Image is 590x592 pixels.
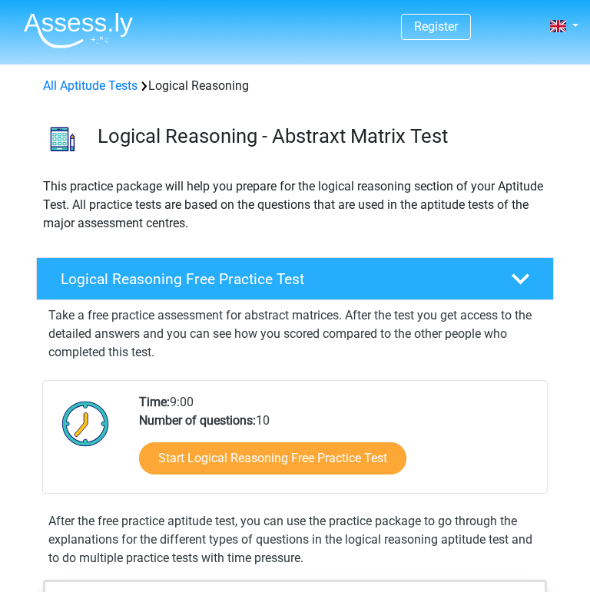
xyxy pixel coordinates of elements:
h3: Logical Reasoning - Abstraxt Matrix Test [98,124,542,148]
a: Logical Reasoning Free Practice Test [30,257,560,300]
img: Clock [55,393,116,453]
b: Time: [139,395,170,409]
p: Take a free practice assessment for abstract matrices. After the test you get access to the detai... [48,306,542,362]
img: Assessly [24,12,133,48]
a: Start Logical Reasoning Free Practice Test [139,442,406,475]
b: Number of questions: [139,413,256,428]
h4: Logical Reasoning Free Practice Test [61,270,489,288]
p: This practice package will help you prepare for the logical reasoning section of your Aptitude Te... [43,177,547,233]
a: All Aptitude Tests [43,78,138,93]
div: After the free practice aptitude test, you can use the practice package to go through the explana... [42,512,548,567]
div: Logical Reasoning [37,77,553,95]
img: logical reasoning [37,114,88,165]
a: Register [414,19,458,34]
div: 9:00 10 [128,393,546,493]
